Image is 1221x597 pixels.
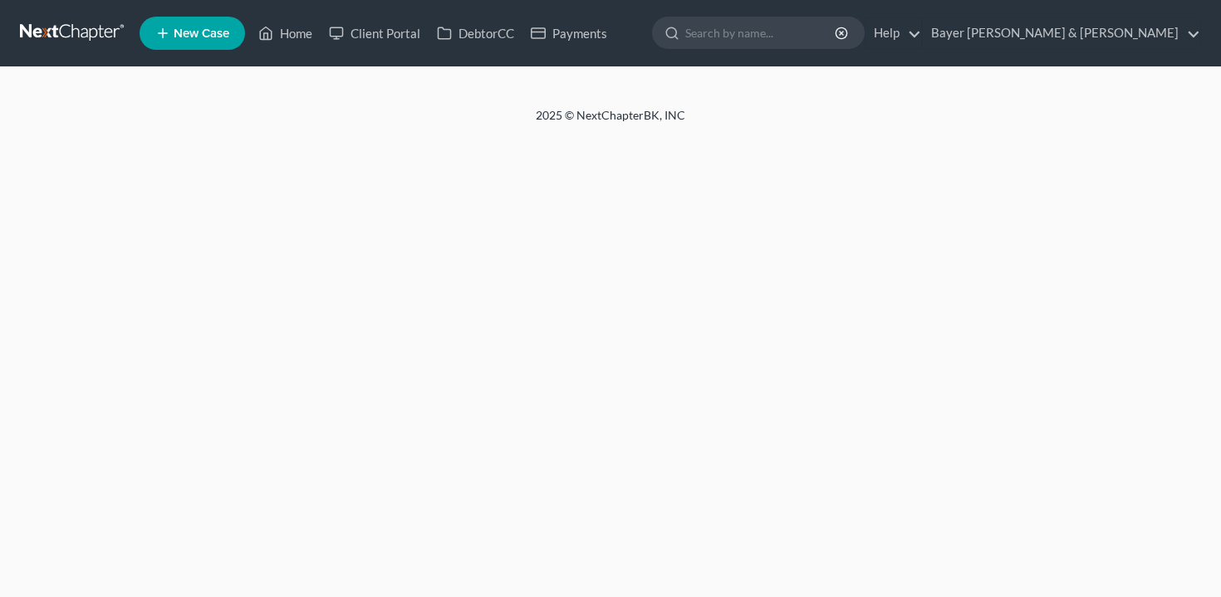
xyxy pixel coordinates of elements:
a: Home [250,18,321,48]
a: Payments [522,18,615,48]
a: Client Portal [321,18,429,48]
a: Bayer [PERSON_NAME] & [PERSON_NAME] [923,18,1200,48]
input: Search by name... [685,17,837,48]
div: 2025 © NextChapterBK, INC [137,107,1084,137]
a: DebtorCC [429,18,522,48]
a: Help [865,18,921,48]
span: New Case [174,27,229,40]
